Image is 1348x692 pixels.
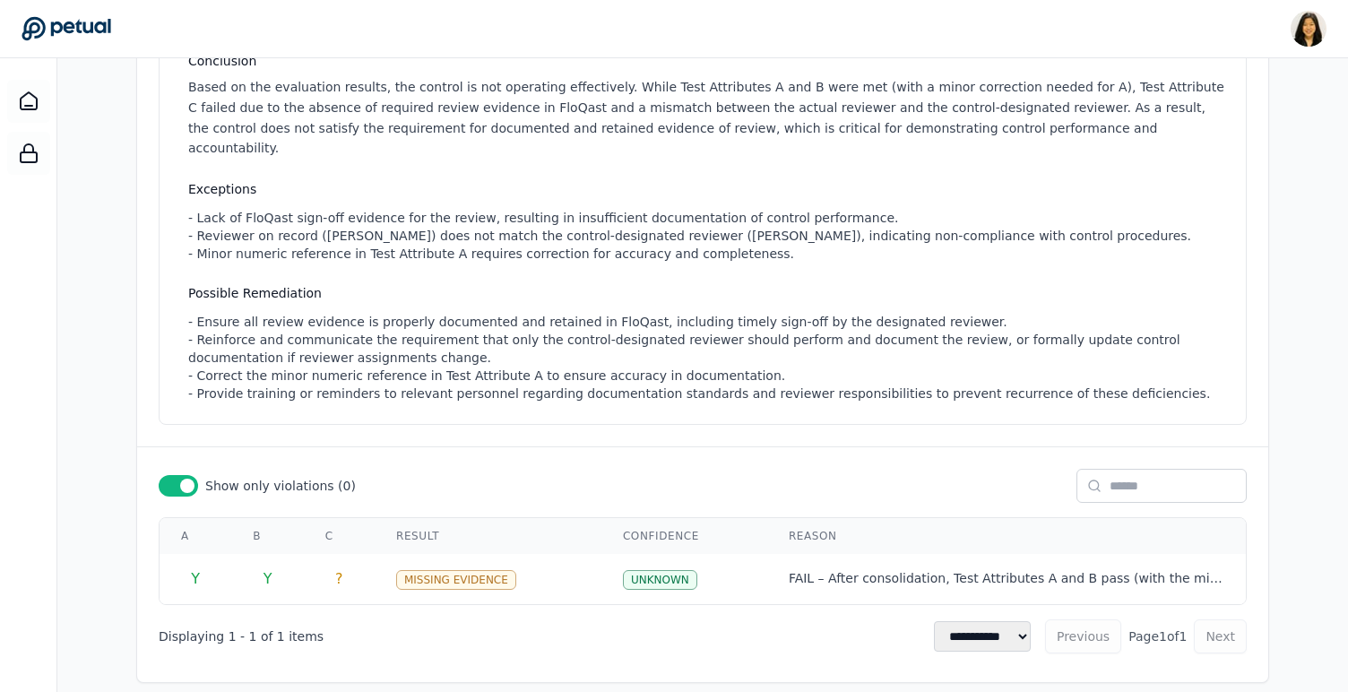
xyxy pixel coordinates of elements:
[1291,11,1326,47] img: Renee Park
[1045,619,1121,653] button: Previous
[767,518,1246,554] th: Reason
[191,570,200,587] span: Y
[231,518,303,554] th: B
[375,518,601,554] th: Result
[7,80,50,123] a: Dashboard
[188,209,1224,263] div: - Lack of FloQast sign-off evidence for the review, resulting in insufficient documentation of co...
[789,570,1224,587] div: FAIL – After consolidation, Test Attributes A and B pass (with the minor numeric reference in A t...
[304,518,375,554] th: C
[264,570,272,587] span: Y
[7,132,50,175] a: SOC
[22,16,111,41] a: Go to Dashboard
[205,477,356,495] span: Show only violations ( 0 )
[160,518,231,554] th: A
[1128,627,1187,645] span: Page 1 of 1
[188,180,1224,198] h3: Exceptions
[188,52,1224,70] h3: Conclusion
[188,284,1224,302] h3: Possible Remediation
[159,627,324,645] div: Displaying 1 - 1 of 1 items
[335,570,343,587] span: ?
[601,518,767,554] th: Confidence
[623,570,697,590] div: UNKNOWN
[1194,619,1247,653] button: Next
[188,313,1224,402] div: - Ensure all review evidence is properly documented and retained in FloQast, including timely sig...
[396,570,516,590] div: Missing Evidence
[188,77,1224,159] p: Based on the evaluation results, the control is not operating effectively. While Test Attributes ...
